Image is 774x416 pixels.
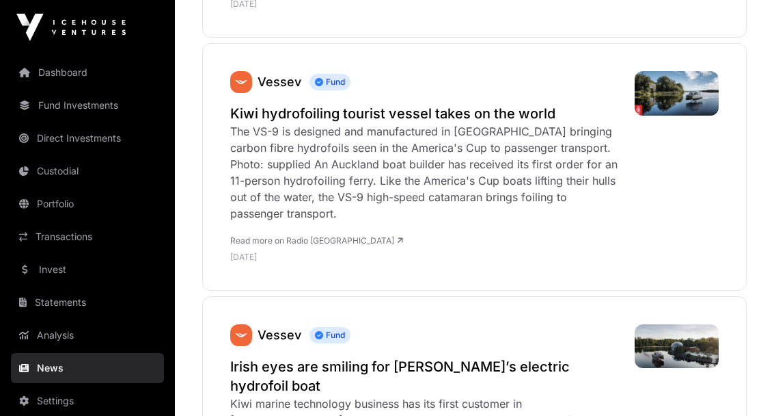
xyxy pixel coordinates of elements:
a: Vessev [258,328,301,342]
iframe: Chat Widget [706,350,774,416]
a: Statements [11,287,164,317]
a: Irish eyes are smiling for [PERSON_NAME]’s electric hydrofoil boat [230,357,621,395]
a: Vessev [230,71,252,93]
img: Icehouse Ventures Logo [16,14,126,41]
a: Read more on Radio [GEOGRAPHIC_DATA] [230,235,403,246]
a: Settings [11,386,164,416]
a: Transactions [11,222,164,252]
a: Invest [11,255,164,285]
img: SVGs_Vessev.svg [230,324,252,346]
p: [DATE] [230,252,621,263]
img: Vessev-at-Finn-Lough_7965.jpeg [635,324,719,368]
div: The VS-9 is designed and manufactured in [GEOGRAPHIC_DATA] bringing carbon fibre hydrofoils seen ... [230,123,621,222]
a: Analysis [11,320,164,350]
a: Vessev [230,324,252,346]
a: Custodial [11,156,164,186]
a: Kiwi hydrofoiling tourist vessel takes on the world [230,104,621,123]
img: SVGs_Vessev.svg [230,71,252,93]
img: 4K1JZTD_image_png.png [635,71,719,116]
span: Fund [309,327,350,343]
a: Portfolio [11,189,164,219]
span: Fund [309,74,350,90]
a: News [11,353,164,383]
a: Direct Investments [11,123,164,153]
a: Dashboard [11,57,164,88]
a: Vessev [258,75,301,89]
a: Fund Investments [11,90,164,120]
